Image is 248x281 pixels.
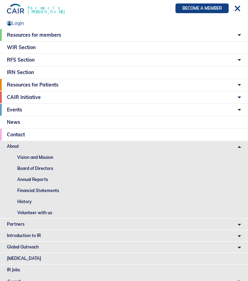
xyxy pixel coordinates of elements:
a: Vision and Mission [10,152,248,163]
a: Financial Statements [10,185,248,196]
a: Volunteer with us [10,207,248,218]
a: Annual Reports [10,174,248,185]
span: Formerly [PERSON_NAME] [24,6,71,14]
a: Board of Directors [10,163,248,174]
a: History [10,196,248,207]
a: Become a member [175,3,229,13]
img: CIRA [7,4,24,13]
